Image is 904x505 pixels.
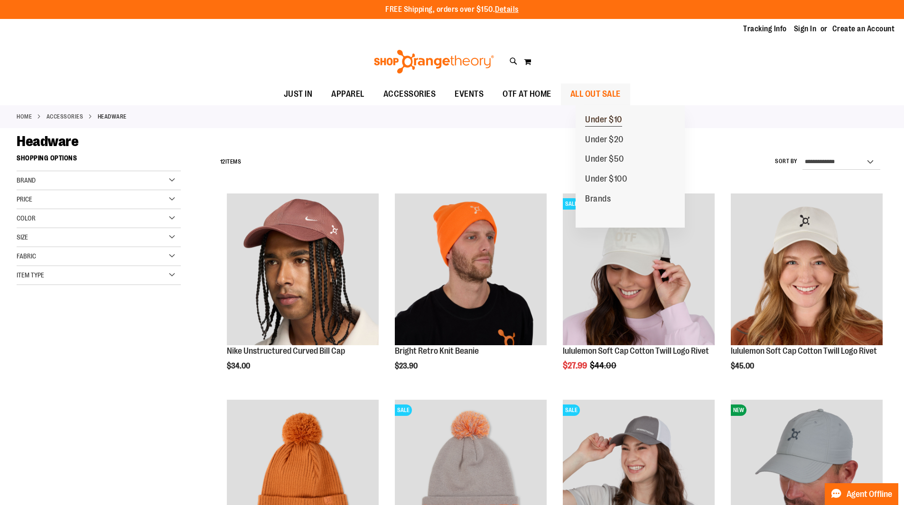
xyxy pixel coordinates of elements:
label: Sort By [775,157,798,165]
a: Bright Retro Knit Beanie [395,193,547,347]
a: Nike Unstructured Curved Bill Cap [227,346,345,356]
span: SALE [563,404,580,416]
span: Size [17,233,28,241]
span: $34.00 [227,362,252,370]
button: Agent Offline [825,483,898,505]
a: OTF lululemon Soft Cap Cotton Twill Logo Rivet KhakiSALE [563,193,715,347]
span: OTF AT HOME [503,83,551,105]
a: ACCESSORIES [47,112,84,121]
a: Nike Unstructured Curved Bill Cap [227,193,379,347]
a: Bright Retro Knit Beanie [395,346,479,356]
span: 12 [220,158,225,165]
img: Shop Orangetheory [373,50,495,73]
span: $44.00 [590,361,618,370]
span: APPAREL [331,83,364,105]
h2: Items [220,155,242,169]
div: product [222,189,383,395]
span: EVENTS [455,83,484,105]
span: Fabric [17,252,36,260]
span: Price [17,195,32,203]
a: Sign In [794,24,817,34]
a: lululemon Soft Cap Cotton Twill Logo Rivet [563,346,709,356]
span: SALE [563,198,580,210]
img: Nike Unstructured Curved Bill Cap [227,193,379,345]
img: OTF lululemon Soft Cap Cotton Twill Logo Rivet Khaki [563,193,715,345]
span: Brands [585,194,611,206]
a: lululemon Soft Cap Cotton Twill Logo Rivet [731,346,877,356]
a: Create an Account [832,24,895,34]
a: Tracking Info [743,24,787,34]
span: SALE [395,404,412,416]
span: Headware [17,133,78,149]
div: product [390,189,551,395]
img: Main view of 2024 Convention lululemon Soft Cap Cotton Twill Logo Rivet [731,193,883,345]
span: Color [17,214,36,222]
div: product [558,189,719,395]
span: $23.90 [395,362,419,370]
span: Agent Offline [847,490,892,499]
span: ALL OUT SALE [570,83,621,105]
a: Home [17,112,32,121]
strong: Shopping Options [17,150,181,171]
span: $27.99 [563,361,588,370]
span: NEW [731,404,746,416]
span: Brand [17,176,36,184]
span: Item Type [17,271,44,279]
div: product [726,189,887,395]
span: $45.00 [731,362,755,370]
span: ACCESSORIES [383,83,436,105]
span: Under $50 [585,154,624,166]
p: FREE Shipping, orders over $150. [385,4,519,15]
span: Under $10 [585,115,622,127]
a: Details [495,5,519,14]
span: Under $20 [585,135,624,147]
img: Bright Retro Knit Beanie [395,193,547,345]
strong: Headware [98,112,127,121]
span: Under $100 [585,174,627,186]
a: Main view of 2024 Convention lululemon Soft Cap Cotton Twill Logo Rivet [731,193,883,347]
span: JUST IN [284,83,313,105]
